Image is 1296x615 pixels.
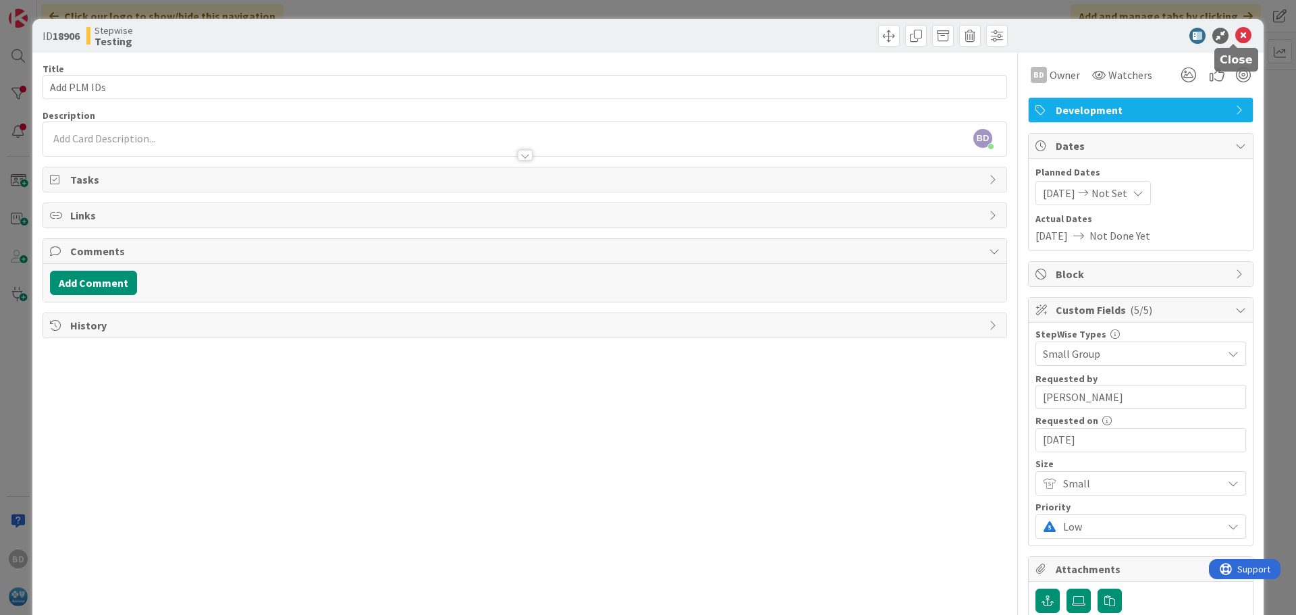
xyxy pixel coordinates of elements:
span: Small [1063,474,1216,493]
div: Size [1035,459,1246,469]
span: BD [973,129,992,148]
span: Attachments [1056,561,1228,577]
button: Add Comment [50,271,137,295]
span: Comments [70,243,982,259]
span: Owner [1050,67,1080,83]
b: 18906 [53,29,80,43]
span: Not Done Yet [1089,228,1150,244]
span: Description [43,109,95,122]
label: Requested by [1035,373,1098,385]
span: [DATE] [1043,185,1075,201]
input: MM/DD/YYYY [1043,429,1239,452]
div: Priority [1035,502,1246,512]
span: Not Set [1091,185,1127,201]
span: History [70,317,982,333]
span: Block [1056,266,1228,282]
span: Stepwise [94,25,133,36]
h5: Close [1220,53,1253,66]
b: Testing [94,36,133,47]
span: ( 5/5 ) [1130,303,1152,317]
label: Title [43,63,64,75]
span: Planned Dates [1035,165,1246,180]
input: type card name here... [43,75,1007,99]
span: Tasks [70,171,982,188]
span: Custom Fields [1056,302,1228,318]
div: StepWise Types [1035,329,1246,339]
span: Dates [1056,138,1228,154]
span: Low [1063,517,1216,536]
span: Links [70,207,982,223]
span: ID [43,28,80,44]
span: Actual Dates [1035,212,1246,226]
span: Watchers [1108,67,1152,83]
span: Support [28,2,61,18]
span: Small Group [1043,344,1216,363]
span: Development [1056,102,1228,118]
span: [DATE] [1035,228,1068,244]
div: BD [1031,67,1047,83]
div: Requested on [1035,416,1246,425]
